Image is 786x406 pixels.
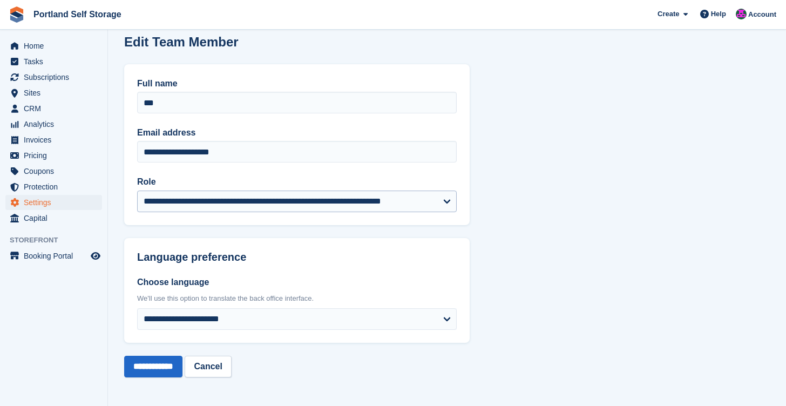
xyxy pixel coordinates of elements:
[185,356,231,377] a: Cancel
[5,38,102,53] a: menu
[10,235,107,246] span: Storefront
[5,85,102,100] a: menu
[137,126,457,139] label: Email address
[24,117,89,132] span: Analytics
[89,249,102,262] a: Preview store
[24,85,89,100] span: Sites
[5,179,102,194] a: menu
[5,132,102,147] a: menu
[137,251,457,263] h2: Language preference
[137,77,457,90] label: Full name
[24,132,89,147] span: Invoices
[658,9,679,19] span: Create
[5,211,102,226] a: menu
[29,5,126,23] a: Portland Self Storage
[5,248,102,263] a: menu
[736,9,747,19] img: David Baker
[124,35,239,49] h1: Edit Team Member
[24,195,89,210] span: Settings
[9,6,25,23] img: stora-icon-8386f47178a22dfd0bd8f6a31ec36ba5ce8667c1dd55bd0f319d3a0aa187defe.svg
[24,38,89,53] span: Home
[24,164,89,179] span: Coupons
[5,164,102,179] a: menu
[5,70,102,85] a: menu
[137,276,457,289] label: Choose language
[5,148,102,163] a: menu
[711,9,726,19] span: Help
[24,179,89,194] span: Protection
[5,117,102,132] a: menu
[24,211,89,226] span: Capital
[24,70,89,85] span: Subscriptions
[24,248,89,263] span: Booking Portal
[24,101,89,116] span: CRM
[5,54,102,69] a: menu
[748,9,776,20] span: Account
[5,195,102,210] a: menu
[24,54,89,69] span: Tasks
[5,101,102,116] a: menu
[137,175,457,188] label: Role
[24,148,89,163] span: Pricing
[137,293,457,304] div: We'll use this option to translate the back office interface.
